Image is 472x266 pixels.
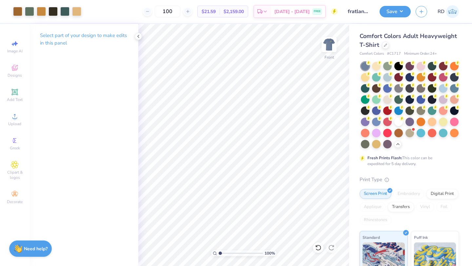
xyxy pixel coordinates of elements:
div: Front [324,54,334,60]
span: $21.59 [202,8,216,15]
span: 100 % [265,250,275,256]
span: Greek [10,145,20,151]
span: RD [438,8,444,15]
div: Vinyl [416,202,434,212]
input: Untitled Design [343,5,375,18]
a: RD [438,5,459,18]
span: [DATE] - [DATE] [274,8,310,15]
img: Front [323,38,336,51]
div: Screen Print [360,189,391,199]
span: Add Text [7,97,23,102]
div: Applique [360,202,386,212]
span: Puff Ink [414,234,428,241]
div: Embroidery [393,189,424,199]
p: Select part of your design to make edits in this panel [40,32,128,47]
strong: Need help? [24,246,48,252]
span: FREE [314,9,321,14]
div: Rhinestones [360,215,391,225]
span: Comfort Colors Adult Heavyweight T-Shirt [360,32,457,49]
div: This color can be expedited for 5 day delivery. [367,155,448,167]
span: Comfort Colors [360,51,384,57]
span: Minimum Order: 24 + [404,51,437,57]
img: Ryan Donahue [446,5,459,18]
strong: Fresh Prints Flash: [367,155,402,161]
span: Upload [8,121,21,126]
span: Standard [363,234,380,241]
input: – – [155,6,180,17]
span: Clipart & logos [3,170,26,180]
span: $2,159.00 [224,8,244,15]
div: Transfers [388,202,414,212]
span: # C1717 [387,51,401,57]
div: Print Type [360,176,459,183]
div: Digital Print [426,189,458,199]
span: Decorate [7,199,23,204]
span: Image AI [7,48,23,54]
div: Foil [436,202,452,212]
span: Designs [8,73,22,78]
button: Save [380,6,411,17]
